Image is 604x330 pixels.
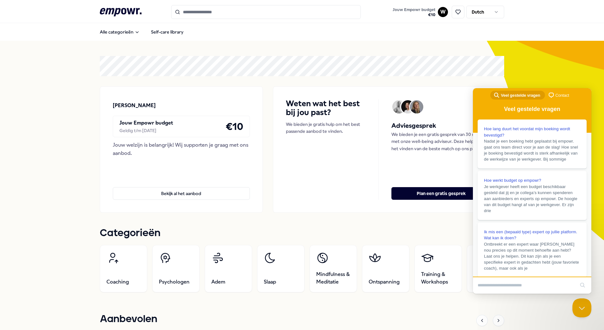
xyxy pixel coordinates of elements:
[113,187,250,200] button: Bekijk al het aanbod
[390,5,438,19] a: Jouw Empowr budget€10
[391,187,491,200] button: Plan een gratis gesprek
[113,141,250,157] div: Jouw welzijn is belangrijk! Wij supporten je graag met ons aanbod.
[100,311,157,327] h1: Aanbevolen
[205,245,252,292] a: Adem
[391,6,437,19] button: Jouw Empowr budget€10
[113,177,250,200] a: Bekijk al het aanbod
[95,26,189,38] nav: Main
[410,100,423,113] img: Avatar
[438,7,448,17] button: W
[414,245,462,292] a: Training & Workshops
[401,100,414,113] img: Avatar
[362,245,409,292] a: Ontspanning
[473,88,591,294] iframe: Help Scout Beacon - Live Chat, Contact Form, and Knowledge Base
[226,119,243,134] h4: € 10
[257,245,305,292] a: Slaap
[393,12,435,17] span: € 10
[100,245,147,292] a: Coaching
[421,271,455,286] span: Training & Workshops
[391,121,491,131] h5: Adviesgesprek
[119,119,173,127] p: Jouw Empowr budget
[286,121,366,135] p: We bieden je gratis hulp om het best passende aanbod te vinden.
[146,26,189,38] a: Self-care library
[393,7,435,12] span: Jouw Empowr budget
[113,101,156,110] p: [PERSON_NAME]
[572,298,591,317] iframe: Help Scout Beacon - Close
[211,278,225,286] span: Adem
[159,278,190,286] span: Psychologen
[310,245,357,292] a: Mindfulness & Meditatie
[316,271,350,286] span: Mindfulness & Meditatie
[119,127,173,134] div: Geldig t/m [DATE]
[100,225,160,241] h1: Categorieën
[264,278,276,286] span: Slaap
[391,131,491,152] p: We bieden je een gratis gesprek van 30 minuten met onze well-being adviseur. Deze helpt je met he...
[369,278,400,286] span: Ontspanning
[392,100,406,113] img: Avatar
[467,245,514,292] a: Voeding & Levensstijl
[95,26,145,38] button: Alle categorieën
[152,245,200,292] a: Psychologen
[106,278,129,286] span: Coaching
[286,99,366,117] h4: Weten wat het best bij jou past?
[171,5,361,19] input: Search for products, categories or subcategories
